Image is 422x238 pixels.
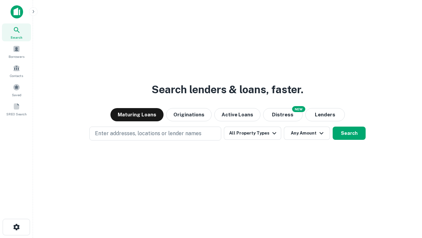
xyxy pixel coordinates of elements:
[263,108,303,121] button: Search distressed loans with lien and other non-mortgage details.
[11,5,23,19] img: capitalize-icon.png
[9,54,24,59] span: Borrowers
[95,130,201,138] p: Enter addresses, locations or lender names
[333,127,366,140] button: Search
[389,185,422,217] iframe: Chat Widget
[12,92,21,98] span: Saved
[2,43,31,60] a: Borrowers
[110,108,164,121] button: Maturing Loans
[166,108,212,121] button: Originations
[292,106,305,112] div: NEW
[305,108,345,121] button: Lenders
[2,62,31,80] a: Contacts
[152,82,303,98] h3: Search lenders & loans, faster.
[11,35,22,40] span: Search
[6,111,27,117] span: SREO Search
[2,23,31,41] a: Search
[10,73,23,78] span: Contacts
[2,81,31,99] a: Saved
[89,127,221,140] button: Enter addresses, locations or lender names
[214,108,260,121] button: Active Loans
[224,127,281,140] button: All Property Types
[284,127,330,140] button: Any Amount
[2,100,31,118] a: SREO Search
